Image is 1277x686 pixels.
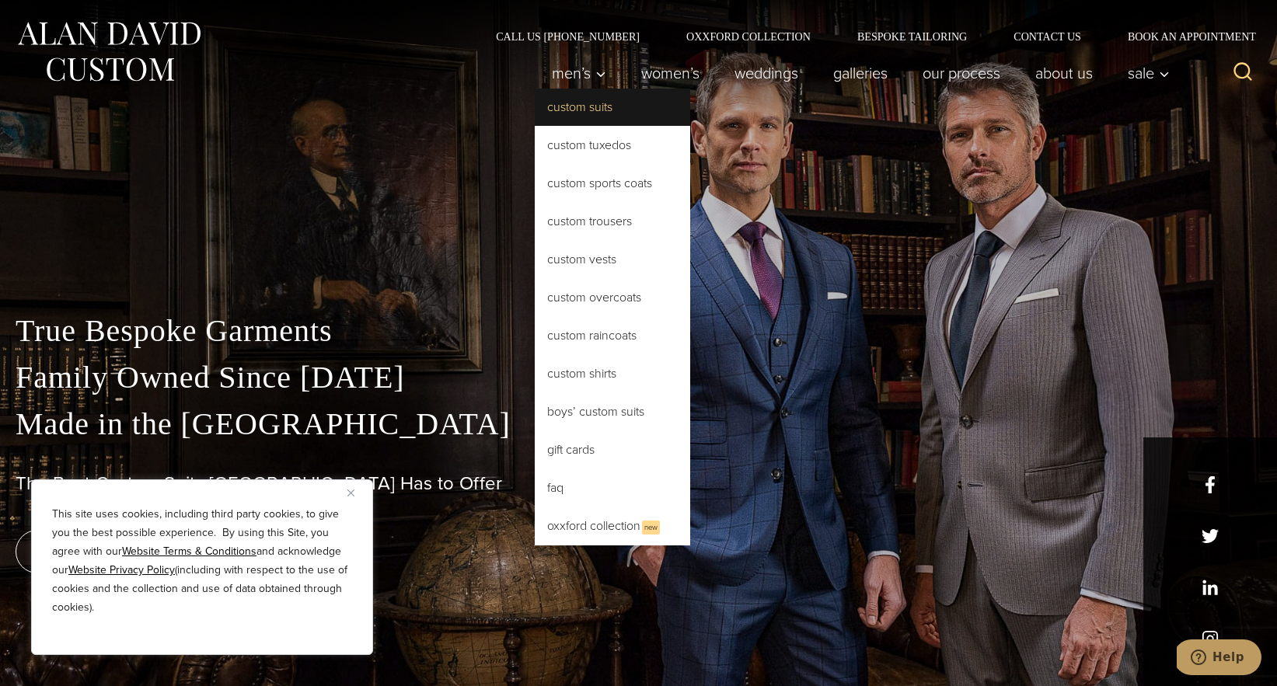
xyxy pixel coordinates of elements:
[1224,54,1261,92] button: View Search Form
[473,31,663,42] a: Call Us [PHONE_NUMBER]
[535,203,690,240] a: Custom Trousers
[535,279,690,316] a: Custom Overcoats
[473,31,1261,42] nav: Secondary Navigation
[535,57,624,89] button: Men’s sub menu toggle
[717,57,816,89] a: weddings
[535,241,690,278] a: Custom Vests
[347,489,354,496] img: Close
[1018,57,1111,89] a: About Us
[535,393,690,430] a: Boys’ Custom Suits
[535,507,690,545] a: Oxxford CollectionNew
[816,57,905,89] a: Galleries
[535,431,690,468] a: Gift Cards
[905,57,1018,89] a: Our Process
[1104,31,1261,42] a: Book an Appointment
[347,483,366,502] button: Close
[624,57,717,89] a: Women’s
[642,521,660,535] span: New
[535,165,690,202] a: Custom Sports Coats
[834,31,990,42] a: Bespoke Tailoring
[68,562,175,578] a: Website Privacy Policy
[663,31,834,42] a: Oxxford Collection
[16,472,1261,495] h1: The Best Custom Suits [GEOGRAPHIC_DATA] Has to Offer
[16,530,233,573] a: book an appointment
[1177,639,1261,678] iframe: Opens a widget where you can chat to one of our agents
[16,17,202,86] img: Alan David Custom
[1111,57,1178,89] button: Sale sub menu toggle
[535,355,690,392] a: Custom Shirts
[16,308,1261,447] p: True Bespoke Garments Family Owned Since [DATE] Made in the [GEOGRAPHIC_DATA]
[535,127,690,164] a: Custom Tuxedos
[990,31,1104,42] a: Contact Us
[535,317,690,354] a: Custom Raincoats
[535,469,690,507] a: FAQ
[52,505,352,617] p: This site uses cookies, including third party cookies, to give you the best possible experience. ...
[535,89,690,126] a: Custom Suits
[122,543,256,559] a: Website Terms & Conditions
[535,57,1178,89] nav: Primary Navigation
